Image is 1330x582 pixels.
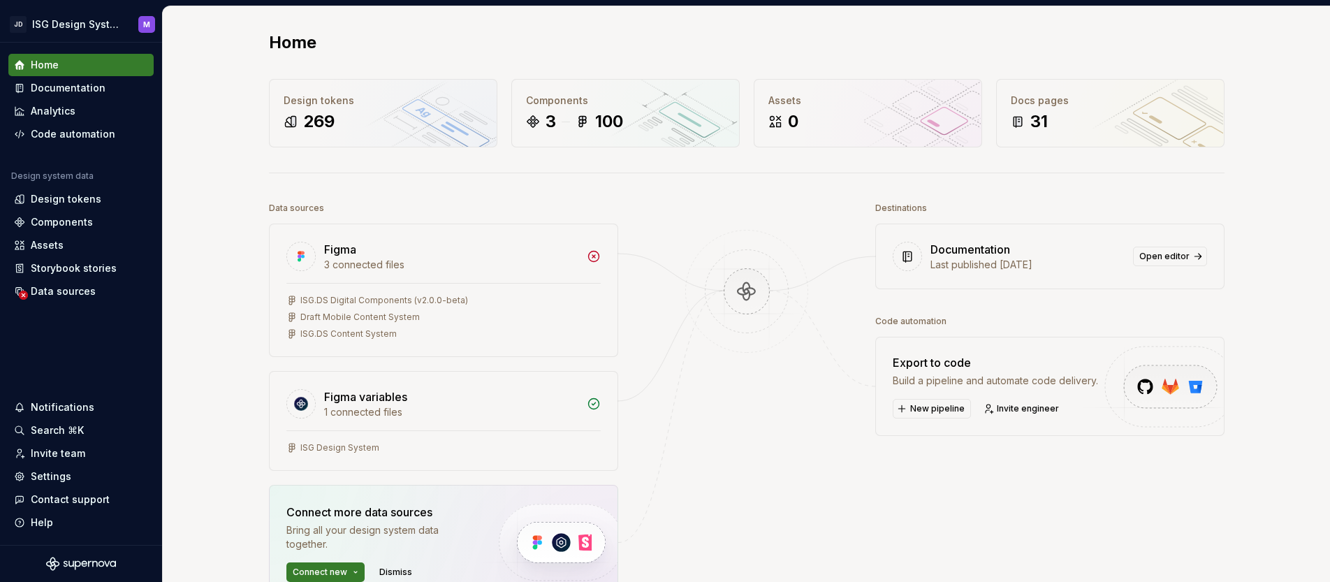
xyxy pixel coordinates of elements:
[1133,247,1207,266] a: Open editor
[31,127,115,141] div: Code automation
[300,312,420,323] div: Draft Mobile Content System
[930,258,1125,272] div: Last published [DATE]
[269,224,618,357] a: Figma3 connected filesISG.DS Digital Components (v2.0.0-beta)Draft Mobile Content SystemISG.DS Co...
[324,388,407,405] div: Figma variables
[8,396,154,419] button: Notifications
[31,58,59,72] div: Home
[768,94,967,108] div: Assets
[11,170,94,182] div: Design system data
[379,567,412,578] span: Dismiss
[3,9,159,39] button: JDISG Design SystemM
[31,284,96,298] div: Data sources
[269,198,324,218] div: Data sources
[31,192,101,206] div: Design tokens
[31,470,71,483] div: Settings
[754,79,982,147] a: Assets0
[284,94,483,108] div: Design tokens
[8,257,154,279] a: Storybook stories
[300,295,468,306] div: ISG.DS Digital Components (v2.0.0-beta)
[930,241,1010,258] div: Documentation
[10,16,27,33] div: JD
[31,400,94,414] div: Notifications
[893,374,1098,388] div: Build a pipeline and automate code delivery.
[8,465,154,488] a: Settings
[324,405,578,419] div: 1 connected files
[269,371,618,471] a: Figma variables1 connected filesISG Design System
[8,234,154,256] a: Assets
[595,110,623,133] div: 100
[143,19,150,30] div: M
[8,211,154,233] a: Components
[996,79,1225,147] a: Docs pages31
[511,79,740,147] a: Components3100
[31,493,110,507] div: Contact support
[8,77,154,99] a: Documentation
[269,31,316,54] h2: Home
[8,488,154,511] button: Contact support
[373,562,418,582] button: Dismiss
[8,100,154,122] a: Analytics
[286,562,365,582] button: Connect new
[31,238,64,252] div: Assets
[8,188,154,210] a: Design tokens
[910,403,965,414] span: New pipeline
[303,110,335,133] div: 269
[1011,94,1210,108] div: Docs pages
[269,79,497,147] a: Design tokens269
[324,258,578,272] div: 3 connected files
[1139,251,1190,262] span: Open editor
[8,442,154,465] a: Invite team
[293,567,347,578] span: Connect new
[32,17,122,31] div: ISG Design System
[893,399,971,419] button: New pipeline
[324,241,356,258] div: Figma
[300,442,379,453] div: ISG Design System
[31,81,105,95] div: Documentation
[46,557,116,571] svg: Supernova Logo
[546,110,556,133] div: 3
[997,403,1059,414] span: Invite engineer
[31,446,85,460] div: Invite team
[286,504,475,521] div: Connect more data sources
[8,54,154,76] a: Home
[8,280,154,303] a: Data sources
[875,198,927,218] div: Destinations
[300,328,397,340] div: ISG.DS Content System
[31,423,84,437] div: Search ⌘K
[526,94,725,108] div: Components
[31,215,93,229] div: Components
[286,523,475,551] div: Bring all your design system data together.
[31,104,75,118] div: Analytics
[788,110,798,133] div: 0
[8,511,154,534] button: Help
[31,516,53,530] div: Help
[31,261,117,275] div: Storybook stories
[979,399,1065,419] a: Invite engineer
[8,419,154,442] button: Search ⌘K
[1030,110,1048,133] div: 31
[8,123,154,145] a: Code automation
[893,354,1098,371] div: Export to code
[875,312,947,331] div: Code automation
